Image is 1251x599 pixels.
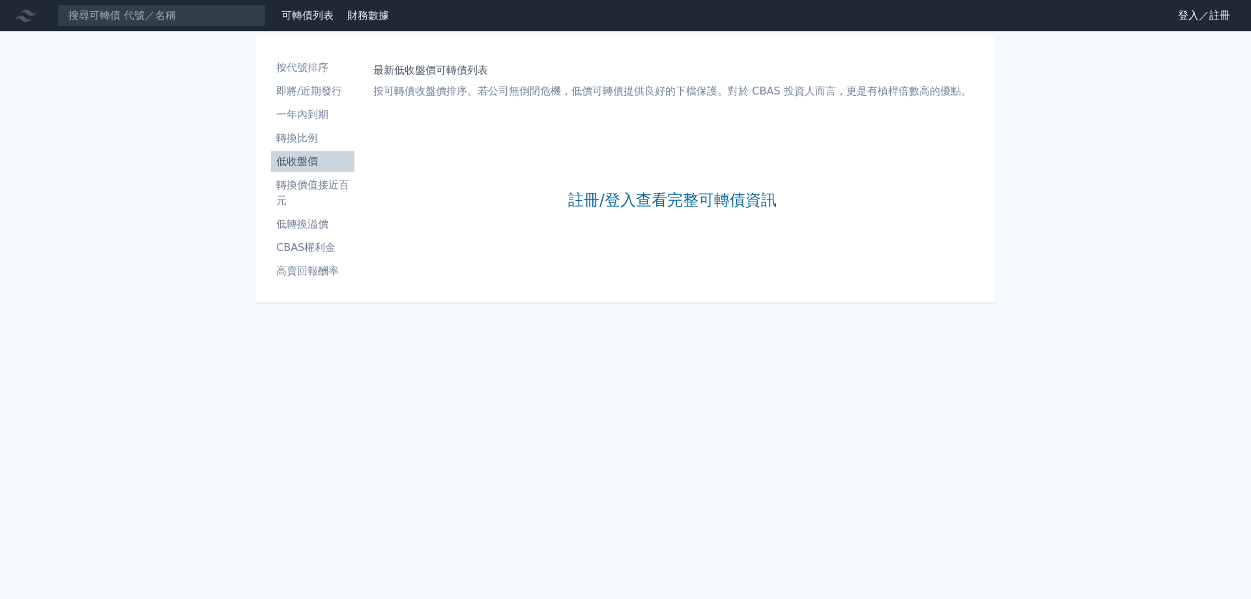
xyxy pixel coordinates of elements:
[271,81,354,102] a: 即將/近期發行
[1168,5,1241,26] a: 登入／註冊
[568,190,777,211] a: 註冊/登入查看完整可轉債資訊
[271,60,354,76] li: 按代號排序
[271,240,354,256] li: CBAS權利金
[271,130,354,146] li: 轉換比例
[271,151,354,172] a: 低收盤價
[271,104,354,125] a: 一年內到期
[271,261,354,282] a: 高賣回報酬率
[271,177,354,209] li: 轉換價值接近百元
[271,263,354,279] li: 高賣回報酬率
[271,128,354,149] a: 轉換比例
[57,5,266,27] input: 搜尋可轉債 代號／名稱
[271,237,354,258] a: CBAS權利金
[271,57,354,78] a: 按代號排序
[373,83,971,99] p: 按可轉債收盤價排序。若公司無倒閉危機，低價可轉債提供良好的下檔保護。對於 CBAS 投資人而言，更是有槓桿倍數高的優點。
[281,9,334,22] a: 可轉債列表
[271,214,354,235] a: 低轉換溢價
[271,154,354,169] li: 低收盤價
[271,107,354,123] li: 一年內到期
[373,63,971,78] h1: 最新低收盤價可轉債列表
[271,216,354,232] li: 低轉換溢價
[271,175,354,211] a: 轉換價值接近百元
[347,9,389,22] a: 財務數據
[271,83,354,99] li: 即將/近期發行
